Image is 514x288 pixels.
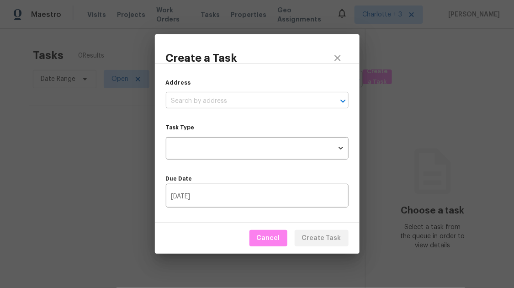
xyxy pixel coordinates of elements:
button: Cancel [249,230,287,247]
h3: Create a Task [166,52,238,64]
button: Open [337,95,350,107]
span: Cancel [257,233,280,244]
button: close [327,47,349,69]
label: Address [166,80,191,85]
label: Due Date [166,176,349,181]
div: ​ [166,137,349,160]
label: Task Type [166,125,349,130]
input: Search by address [166,94,323,108]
